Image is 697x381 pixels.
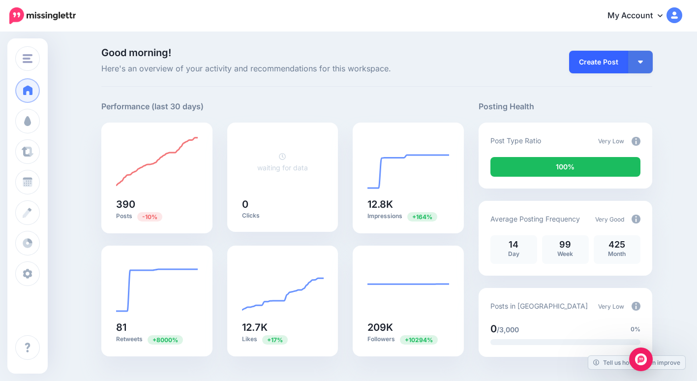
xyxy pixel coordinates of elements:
a: My Account [598,4,682,28]
img: arrow-down-white.png [638,61,643,63]
h5: 390 [116,199,198,209]
p: Followers [367,335,449,344]
h5: Performance (last 30 days) [101,100,204,113]
h5: Posting Health [479,100,652,113]
h5: 209K [367,322,449,332]
a: Create Post [569,51,628,73]
h5: 12.7K [242,322,324,332]
img: menu.png [23,54,32,63]
span: /3,000 [497,325,519,334]
p: Retweets [116,335,198,344]
h5: 81 [116,322,198,332]
a: waiting for data [257,152,308,172]
span: Very Good [595,216,624,223]
img: info-circle-grey.png [632,215,640,223]
img: info-circle-grey.png [632,302,640,311]
span: Very Low [598,303,624,310]
img: Missinglettr [9,7,76,24]
p: Posts [116,212,198,221]
span: Week [557,250,573,257]
span: Previous period: 2.02K [400,335,438,345]
p: 14 [495,240,532,249]
span: Good morning! [101,47,171,59]
span: Previous period: 431 [137,212,162,222]
div: 100% of your posts in the last 30 days were manually created (i.e. were not from Drip Campaigns o... [490,157,640,177]
span: Very Low [598,137,624,145]
p: Clicks [242,212,324,220]
span: Day [508,250,519,257]
p: 425 [599,240,636,249]
p: Likes [242,335,324,344]
span: Previous period: 10.9K [262,335,288,345]
h5: 12.8K [367,199,449,209]
div: Open Intercom Messenger [629,348,653,371]
span: Here's an overview of your activity and recommendations for this workspace. [101,63,464,75]
a: Tell us how we can improve [588,356,685,369]
p: 99 [547,240,584,249]
p: Average Posting Frequency [490,213,580,224]
span: Month [608,250,626,257]
img: info-circle-grey.png [632,137,640,146]
p: Post Type Ratio [490,135,541,146]
span: 0% [631,324,640,334]
span: Previous period: 1 [148,335,183,345]
span: 0 [490,323,497,335]
p: Impressions [367,212,449,221]
h5: 0 [242,199,324,209]
span: Previous period: 4.84K [407,212,437,222]
p: Posts in [GEOGRAPHIC_DATA] [490,300,588,312]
